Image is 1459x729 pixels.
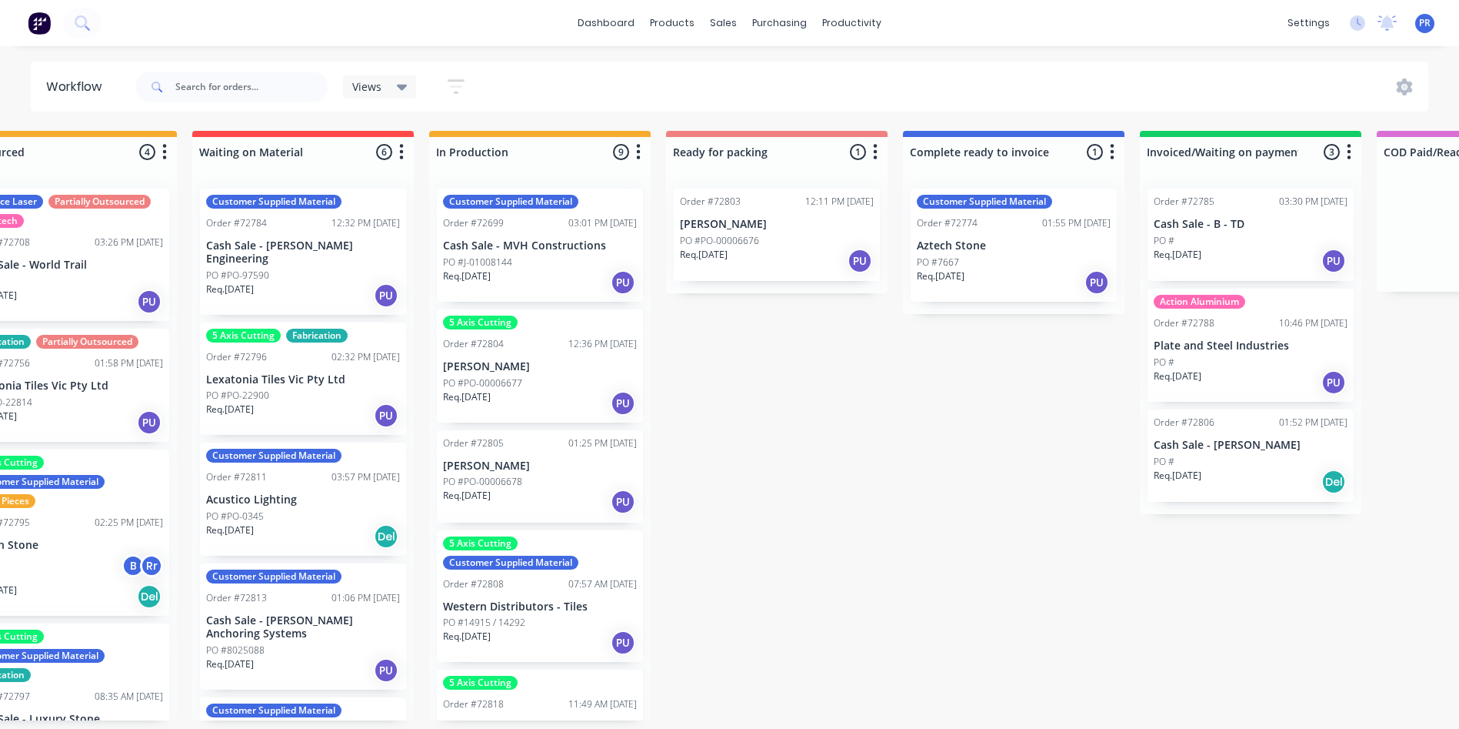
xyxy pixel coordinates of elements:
div: PU [611,630,635,655]
p: PO # [1154,234,1174,248]
p: Req. [DATE] [206,657,254,671]
p: Req. [DATE] [206,403,254,416]
p: Req. [DATE] [1154,248,1201,262]
div: Customer Supplied MaterialOrder #7281301:06 PM [DATE]Cash Sale - [PERSON_NAME] Anchoring SystemsP... [200,563,406,690]
div: 5 Axis Cutting [206,329,281,343]
div: PU [848,249,872,273]
div: Del [137,584,162,609]
p: PO #8025088 [206,644,265,657]
div: 03:26 PM [DATE] [95,236,163,249]
div: 01:52 PM [DATE] [1279,416,1347,430]
p: Cash Sale - B - TD [1154,218,1347,231]
div: 01:06 PM [DATE] [331,591,400,605]
div: 5 Axis CuttingCustomer Supplied MaterialOrder #7280807:57 AM [DATE]Western Distributors - TilesPO... [437,530,643,663]
div: Order #72774 [917,216,978,230]
div: Order #72784 [206,216,267,230]
p: PO #PO-00006678 [443,475,522,489]
p: Cash Sale - [PERSON_NAME] Engineering [206,239,400,266]
div: Customer Supplied Material [206,570,341,584]
div: PU [137,289,162,314]
div: Customer Supplied MaterialOrder #7277401:55 PM [DATE]Aztech StonePO #7667Req.[DATE]PU [911,189,1117,302]
p: PO #PO-22900 [206,389,269,403]
div: 01:58 PM [DATE] [95,356,163,370]
div: Partially Outsourced [48,195,151,209]
p: Req. [DATE] [443,269,491,283]
div: 03:30 PM [DATE] [1279,195,1347,209]
div: purchasing [744,12,814,35]
div: 07:57 AM [DATE] [568,577,637,591]
p: Req. [DATE] [443,630,491,644]
div: Del [1321,470,1346,494]
div: Rr [140,554,163,577]
p: PO #PO-00006676 [680,234,759,248]
div: Action AluminiumOrder #7278810:46 PM [DATE]Plate and Steel IndustriesPO #Req.[DATE]PU [1148,289,1354,402]
p: PO #PO-0345 [206,510,264,523]
div: PU [611,490,635,514]
div: PU [1321,249,1346,273]
div: products [642,12,702,35]
div: Order #72803 [680,195,741,209]
div: 12:32 PM [DATE] [331,216,400,230]
div: Partially Outsourced [36,335,138,349]
p: Lexatonia Tiles Vic Pty Ltd [206,373,400,386]
p: Req. [DATE] [443,489,491,503]
div: sales [702,12,744,35]
div: Order #72818 [443,697,504,711]
div: PU [374,283,398,308]
div: Action Aluminium [1154,295,1245,309]
div: Order #7280601:52 PM [DATE]Cash Sale - [PERSON_NAME]PO #Req.[DATE]Del [1148,410,1354,502]
div: Customer Supplied Material [206,704,341,717]
div: Order #72785 [1154,195,1214,209]
div: 01:25 PM [DATE] [568,436,637,450]
div: Order #7278503:30 PM [DATE]Cash Sale - B - TDPO #Req.[DATE]PU [1148,189,1354,281]
div: 03:01 PM [DATE] [568,216,637,230]
div: 02:32 PM [DATE] [331,350,400,364]
p: Req. [DATE] [443,390,491,404]
div: Customer Supplied Material [443,556,578,570]
div: Customer Supplied MaterialOrder #7278412:32 PM [DATE]Cash Sale - [PERSON_NAME] EngineeringPO #PO-... [200,189,406,315]
div: productivity [814,12,889,35]
p: Acustico Lighting [206,493,400,507]
div: settings [1280,12,1337,35]
div: PU [374,658,398,683]
p: PO #J-01008144 [443,256,512,269]
div: PU [1321,370,1346,395]
p: Plate and Steel Industries [1154,339,1347,353]
div: 11:49 AM [DATE] [568,697,637,711]
div: Order #72796 [206,350,267,364]
div: Order #72805 [443,436,504,450]
input: Search for orders... [175,72,328,102]
div: 12:36 PM [DATE] [568,337,637,351]
div: Fabrication [286,329,348,343]
p: Req. [DATE] [1154,469,1201,483]
div: B [122,554,145,577]
a: dashboard [570,12,642,35]
div: Customer Supplied MaterialOrder #7281103:57 PM [DATE]Acustico LightingPO #PO-0345Req.[DATE]Del [200,443,406,556]
p: Req. [DATE] [206,283,254,296]
div: PU [137,410,162,435]
p: Req. [DATE] [680,248,728,262]
div: PU [374,403,398,428]
p: Req. [DATE] [1154,370,1201,383]
p: PO # [1154,455,1174,469]
div: 08:35 AM [DATE] [95,690,163,704]
p: Req. [DATE] [917,269,964,283]
span: PR [1419,16,1431,30]
div: Del [374,524,398,549]
div: 5 Axis CuttingFabricationOrder #7279602:32 PM [DATE]Lexatonia Tiles Vic Pty LtdPO #PO-22900Req.[D... [200,323,406,436]
div: Order #72788 [1154,316,1214,330]
div: Workflow [46,78,109,96]
p: Western Distributors - Tiles [443,600,637,614]
p: [PERSON_NAME] [443,360,637,373]
div: Order #72804 [443,337,504,351]
div: Customer Supplied Material [917,195,1052,209]
p: PO #14915 / 14292 [443,616,525,630]
div: 5 Axis Cutting [443,537,518,550]
div: Customer Supplied MaterialOrder #7269903:01 PM [DATE]Cash Sale - MVH ConstructionsPO #J-01008144R... [437,189,643,302]
p: Cash Sale - [PERSON_NAME] Anchoring Systems [206,614,400,640]
div: 03:57 PM [DATE] [331,470,400,484]
div: Order #72806 [1154,416,1214,430]
div: PU [611,270,635,295]
div: PU [1084,270,1109,295]
span: Views [352,79,381,95]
